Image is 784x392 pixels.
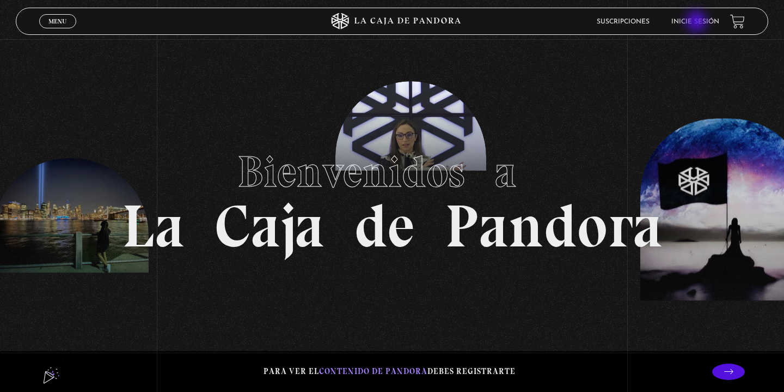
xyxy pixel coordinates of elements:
[48,18,66,25] span: Menu
[671,19,719,25] a: Inicie sesión
[45,27,71,35] span: Cerrar
[319,366,427,376] span: contenido de Pandora
[730,14,745,29] a: View your shopping cart
[237,146,547,198] span: Bienvenidos a
[597,19,650,25] a: Suscripciones
[122,136,663,256] h1: La Caja de Pandora
[264,364,516,379] p: Para ver el debes registrarte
